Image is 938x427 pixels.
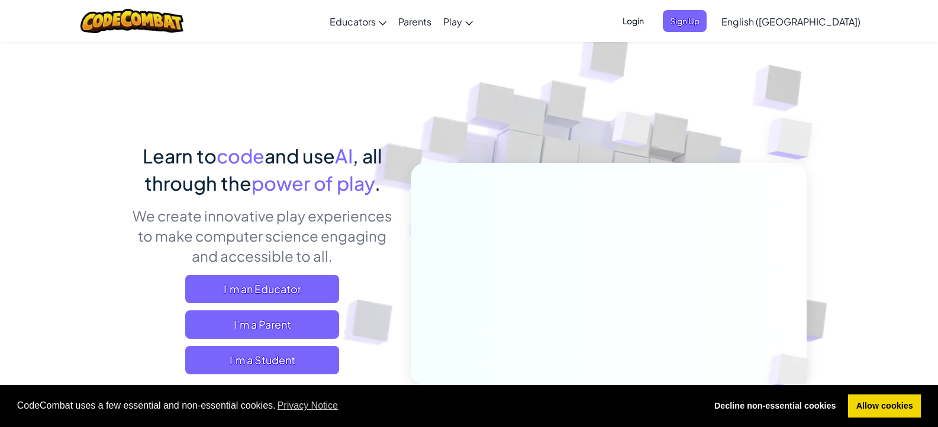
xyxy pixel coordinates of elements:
img: Overlap cubes [743,89,846,189]
a: Educators [324,5,392,37]
a: Play [437,5,479,37]
a: deny cookies [706,394,844,418]
a: allow cookies [848,394,921,418]
span: . [375,171,381,195]
img: Overlap cubes [748,329,837,416]
a: I'm a Parent [185,310,339,339]
span: power of play [252,171,375,195]
button: Login [615,10,651,32]
img: Overlap cubes [589,88,675,176]
span: Educators [330,15,376,28]
span: Play [443,15,462,28]
span: English ([GEOGRAPHIC_DATA]) [721,15,860,28]
span: code [217,144,265,168]
a: English ([GEOGRAPHIC_DATA]) [715,5,866,37]
button: I'm a Student [185,346,339,374]
span: Learn to [143,144,217,168]
p: We create innovative play experiences to make computer science engaging and accessible to all. [132,206,393,266]
a: learn more about cookies [276,397,340,415]
a: I'm an Educator [185,275,339,303]
img: CodeCombat logo [80,9,184,33]
button: Sign Up [663,10,707,32]
span: and use [265,144,335,168]
a: Parents [392,5,437,37]
span: AI [335,144,353,168]
span: CodeCombat uses a few essential and non-essential cookies. [17,397,697,415]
